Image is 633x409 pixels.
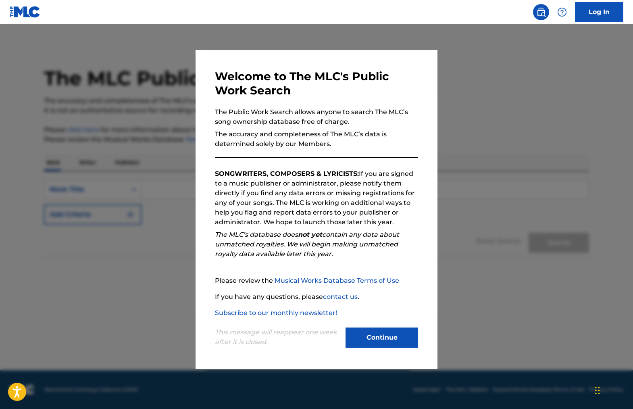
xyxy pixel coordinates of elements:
em: The MLC’s database does contain any data about unmatched royalties. We will begin making unmatche... [215,231,399,258]
a: Subscribe to our monthly newsletter! [215,309,337,317]
p: Please review the [215,276,418,286]
a: Public Search [533,4,549,20]
h3: Welcome to The MLC's Public Work Search [215,69,418,98]
p: If you have any questions, please . [215,292,418,302]
a: Log In [575,2,623,22]
p: The Public Work Search allows anyone to search The MLC’s song ownership database free of charge. [215,107,418,127]
img: MLC Logo [10,6,41,18]
div: Help [554,4,570,20]
a: contact us [323,293,358,300]
p: If you are signed to a music publisher or administrator, please notify them directly if you find ... [215,169,418,227]
strong: not yet [298,231,322,238]
img: search [536,7,546,17]
img: help [557,7,567,17]
strong: SONGWRITERS, COMPOSERS & LYRICISTS: [215,170,359,177]
p: The accuracy and completeness of The MLC’s data is determined solely by our Members. [215,129,418,149]
iframe: Chat Widget [593,370,633,409]
p: This message will reappear one week after it is closed. [215,328,341,347]
div: Drag [595,378,600,403]
button: Continue [346,328,418,348]
a: Musical Works Database Terms of Use [275,277,399,284]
